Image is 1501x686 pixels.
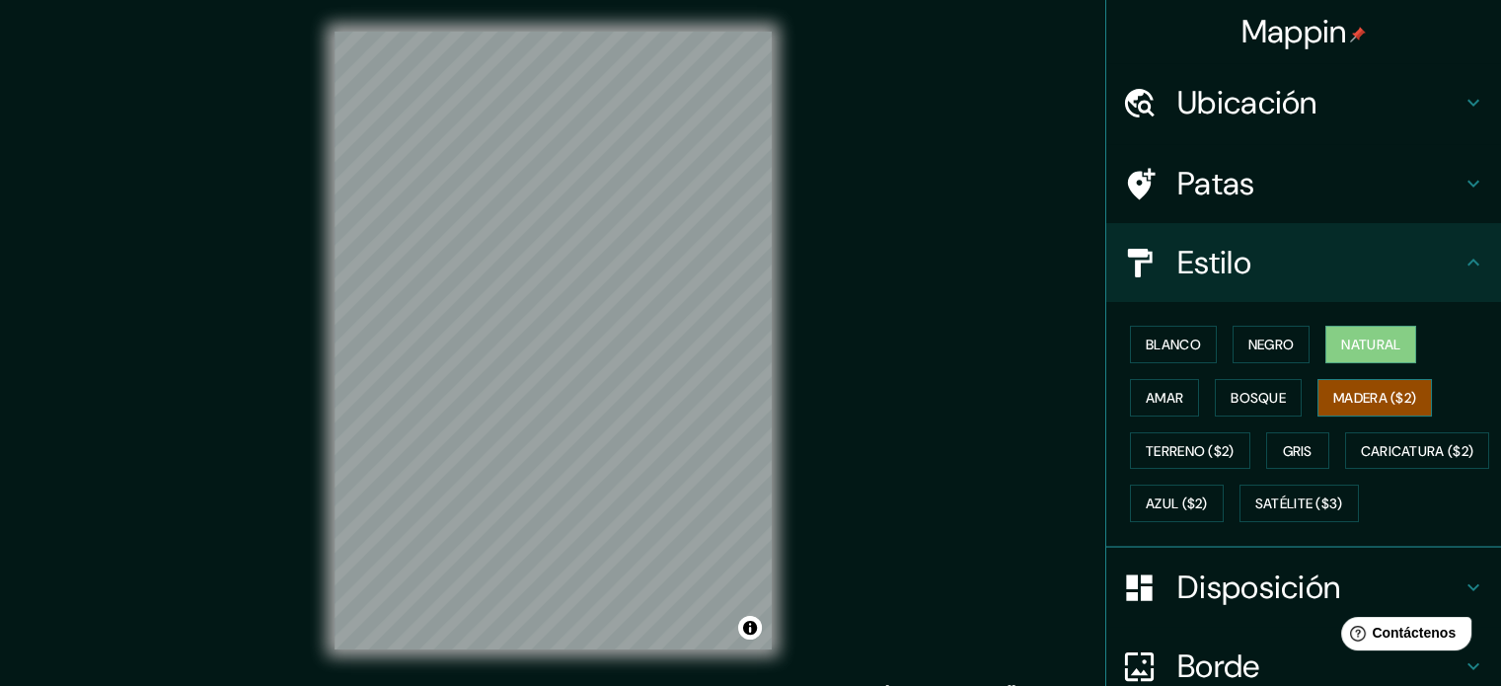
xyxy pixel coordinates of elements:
canvas: Mapa [335,32,772,649]
div: Estilo [1106,223,1501,302]
font: Ubicación [1177,82,1317,123]
font: Gris [1283,442,1313,460]
div: Ubicación [1106,63,1501,142]
font: Terreno ($2) [1146,442,1235,460]
font: Mappin [1241,11,1347,52]
font: Natural [1341,336,1400,353]
div: Patas [1106,144,1501,223]
font: Blanco [1146,336,1201,353]
button: Satélite ($3) [1239,485,1359,522]
font: Patas [1177,163,1255,204]
button: Negro [1233,326,1311,363]
iframe: Lanzador de widgets de ayuda [1325,609,1479,664]
font: Satélite ($3) [1255,495,1343,513]
font: Disposición [1177,567,1340,608]
font: Bosque [1231,389,1286,407]
button: Natural [1325,326,1416,363]
button: Terreno ($2) [1130,432,1250,470]
button: Azul ($2) [1130,485,1224,522]
font: Madera ($2) [1333,389,1416,407]
font: Estilo [1177,242,1251,283]
button: Caricatura ($2) [1345,432,1490,470]
button: Bosque [1215,379,1302,417]
font: Azul ($2) [1146,495,1208,513]
font: Negro [1248,336,1295,353]
button: Amar [1130,379,1199,417]
font: Amar [1146,389,1183,407]
button: Blanco [1130,326,1217,363]
button: Gris [1266,432,1329,470]
button: Activar o desactivar atribución [738,616,762,640]
div: Disposición [1106,548,1501,627]
img: pin-icon.png [1350,27,1366,42]
font: Caricatura ($2) [1361,442,1474,460]
button: Madera ($2) [1317,379,1432,417]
